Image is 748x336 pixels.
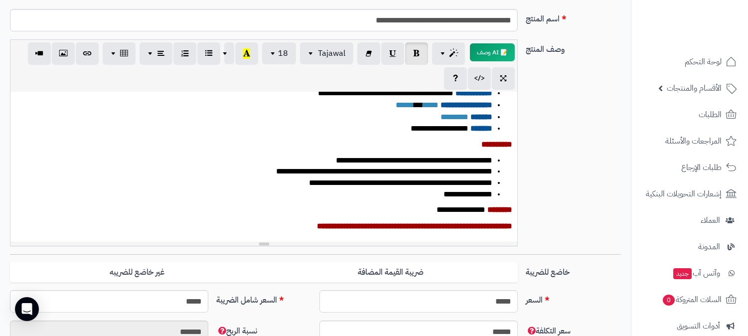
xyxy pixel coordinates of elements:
a: الطلبات [637,103,742,127]
span: إشعارات التحويلات البنكية [646,187,722,201]
div: Open Intercom Messenger [15,297,39,321]
label: السعر شامل الضريبة [212,290,315,306]
a: المدونة [637,235,742,259]
span: الطلبات [699,108,722,122]
span: المدونة [698,240,720,254]
span: السلات المتروكة [662,293,722,307]
button: 📝 AI وصف [470,43,515,61]
span: جديد [673,268,692,279]
a: لوحة التحكم [637,50,742,74]
span: طلبات الإرجاع [681,161,722,174]
a: إشعارات التحويلات البنكية [637,182,742,206]
button: Tajawal [300,42,353,64]
img: logo-2.png [680,21,739,42]
span: أدوات التسويق [677,319,720,333]
span: Tajawal [318,47,345,59]
span: المراجعات والأسئلة [665,134,722,148]
label: السعر [522,290,625,306]
label: اسم المنتج [522,9,625,25]
a: السلات المتروكة0 [637,288,742,312]
a: وآتس آبجديد [637,261,742,285]
span: 0 [663,295,675,306]
label: غير خاضع للضريبه [10,262,264,283]
a: طلبات الإرجاع [637,156,742,179]
span: وآتس آب [672,266,720,280]
span: الأقسام والمنتجات [667,81,722,95]
a: المراجعات والأسئلة [637,129,742,153]
button: 18 [262,42,296,64]
a: العملاء [637,208,742,232]
span: 18 [278,47,288,59]
label: وصف المنتج [522,39,625,55]
span: لوحة التحكم [685,55,722,69]
label: ضريبة القيمة المضافة [264,262,518,283]
span: العملاء [701,213,720,227]
label: خاضع للضريبة [522,262,625,278]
